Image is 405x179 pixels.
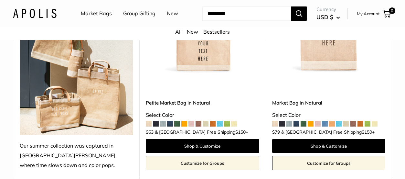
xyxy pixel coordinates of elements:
[203,28,230,35] a: Bestsellers
[146,139,259,153] a: Shop & Customize
[167,9,178,18] a: New
[316,14,333,20] span: USD $
[13,9,57,18] img: Apolis
[187,28,198,35] a: New
[357,10,380,17] a: My Account
[146,110,259,120] div: Select Color
[316,5,340,14] span: Currency
[272,99,385,106] a: Market Bag in Natural
[362,129,372,135] span: $150
[291,6,307,21] button: Search
[202,6,291,21] input: Search...
[272,139,385,153] a: Shop & Customize
[235,129,246,135] span: $150
[272,129,280,135] span: $79
[155,130,248,134] span: & [GEOGRAPHIC_DATA] Free Shipping +
[316,12,340,22] button: USD $
[389,7,395,14] span: 0
[175,28,182,35] a: All
[146,129,154,135] span: $63
[123,9,155,18] a: Group Gifting
[146,99,259,106] a: Petite Market Bag in Natural
[81,9,112,18] a: Market Bags
[383,10,391,17] a: 0
[272,110,385,120] div: Select Color
[272,156,385,170] a: Customize for Groups
[146,156,259,170] a: Customize for Groups
[281,130,375,134] span: & [GEOGRAPHIC_DATA] Free Shipping +
[20,141,133,170] div: Our summer collection was captured in [GEOGRAPHIC_DATA][PERSON_NAME], where time slows down and c...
